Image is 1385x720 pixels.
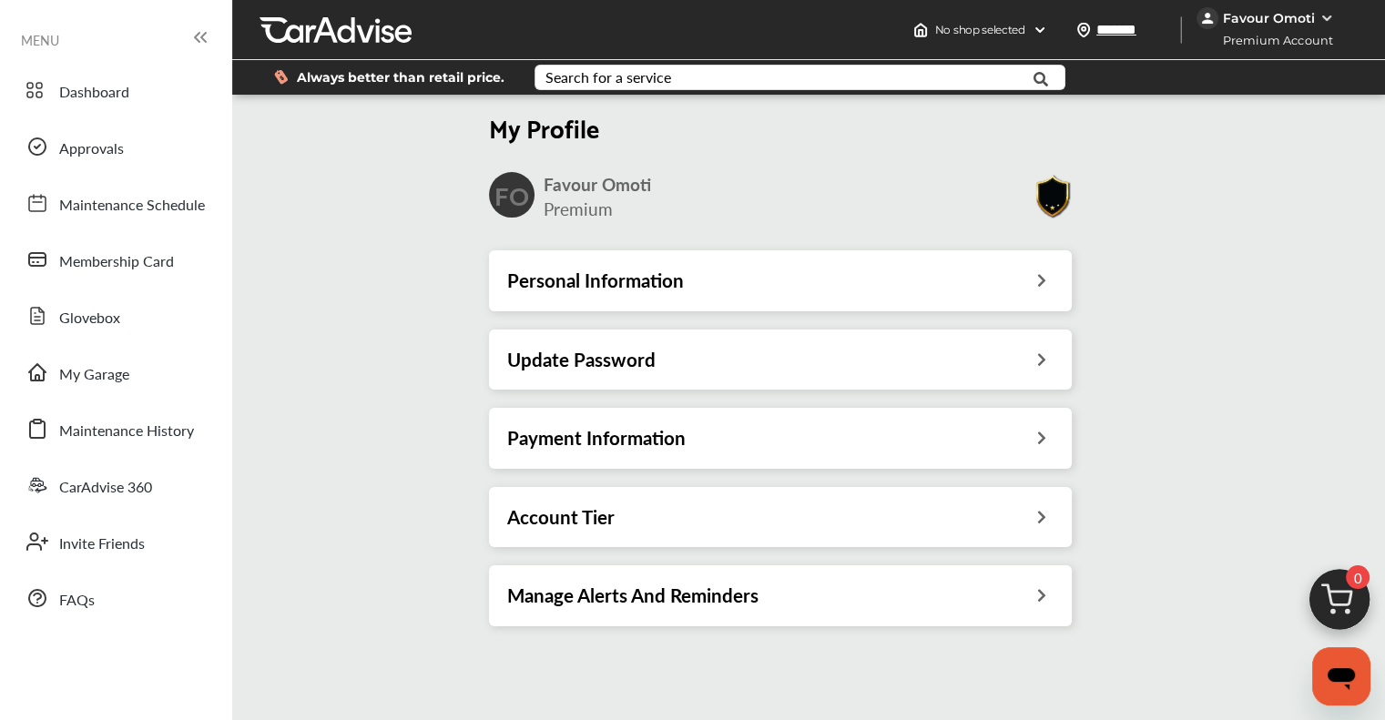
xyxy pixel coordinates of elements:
[21,33,59,47] span: MENU
[59,137,124,161] span: Approvals
[1346,565,1370,589] span: 0
[59,532,145,556] span: Invite Friends
[507,583,759,607] h3: Manage Alerts And Reminders
[507,426,686,450] h3: Payment Information
[16,349,214,396] a: My Garage
[16,461,214,509] a: CarAdvise 360
[507,348,656,371] h3: Update Password
[59,589,95,613] span: FAQs
[1033,23,1047,37] img: header-down-arrow.9dd2ce7d.svg
[1076,23,1091,37] img: location_vector.a44bc228.svg
[489,111,1072,143] h2: My Profile
[1197,7,1218,29] img: jVpblrzwTbfkPYzPPzSLxeg0AAAAASUVORK5CYII=
[913,23,928,37] img: header-home-logo.8d720a4f.svg
[16,179,214,227] a: Maintenance Schedule
[59,250,174,274] span: Membership Card
[59,81,129,105] span: Dashboard
[59,420,194,443] span: Maintenance History
[507,269,684,292] h3: Personal Information
[16,574,214,622] a: FAQs
[59,307,120,330] span: Glovebox
[59,194,205,218] span: Maintenance Schedule
[16,292,214,340] a: Glovebox
[16,123,214,170] a: Approvals
[1223,10,1315,26] div: Favour Omoti
[297,71,504,84] span: Always better than retail price.
[59,363,129,387] span: My Garage
[59,476,152,500] span: CarAdvise 360
[935,23,1025,37] span: No shop selected
[1180,16,1182,44] img: header-divider.bc55588e.svg
[1312,647,1370,705] iframe: Button to launch messaging window
[274,69,288,85] img: dollor_label_vector.a70140d1.svg
[1034,175,1072,219] img: Premiumbadge.10c2a128.svg
[1198,31,1347,50] span: Premium Account
[544,197,613,221] span: Premium
[16,66,214,114] a: Dashboard
[16,518,214,565] a: Invite Friends
[494,179,529,211] h2: FO
[16,236,214,283] a: Membership Card
[1296,561,1383,648] img: cart_icon.3d0951e8.svg
[507,505,615,529] h3: Account Tier
[545,70,671,85] div: Search for a service
[544,172,651,197] span: Favour Omoti
[16,405,214,452] a: Maintenance History
[1319,11,1334,25] img: WGsFRI8htEPBVLJbROoPRyZpYNWhNONpIPPETTm6eUC0GeLEiAAAAAElFTkSuQmCC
